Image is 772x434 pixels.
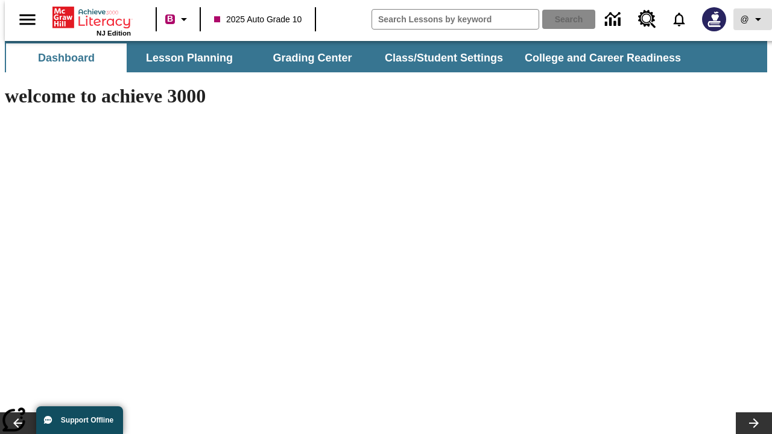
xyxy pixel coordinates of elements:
button: Dashboard [6,43,127,72]
input: search field [372,10,539,29]
button: College and Career Readiness [515,43,691,72]
button: Profile/Settings [733,8,772,30]
button: Lesson Planning [129,43,250,72]
button: Select a new avatar [695,4,733,35]
h1: welcome to achieve 3000 [5,85,526,107]
span: @ [740,13,748,26]
button: Class/Student Settings [375,43,513,72]
button: Lesson carousel, Next [736,412,772,434]
span: Support Offline [61,416,113,424]
button: Grading Center [252,43,373,72]
div: Home [52,4,131,37]
a: Data Center [598,3,631,36]
button: Boost Class color is violet red. Change class color [160,8,196,30]
div: SubNavbar [5,43,692,72]
a: Home [52,5,131,30]
a: Notifications [663,4,695,35]
button: Support Offline [36,406,123,434]
span: NJ Edition [96,30,131,37]
a: Resource Center, Will open in new tab [631,3,663,36]
div: SubNavbar [5,41,767,72]
img: Avatar [702,7,726,31]
button: Open side menu [10,2,45,37]
span: 2025 Auto Grade 10 [214,13,302,26]
span: B [167,11,173,27]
